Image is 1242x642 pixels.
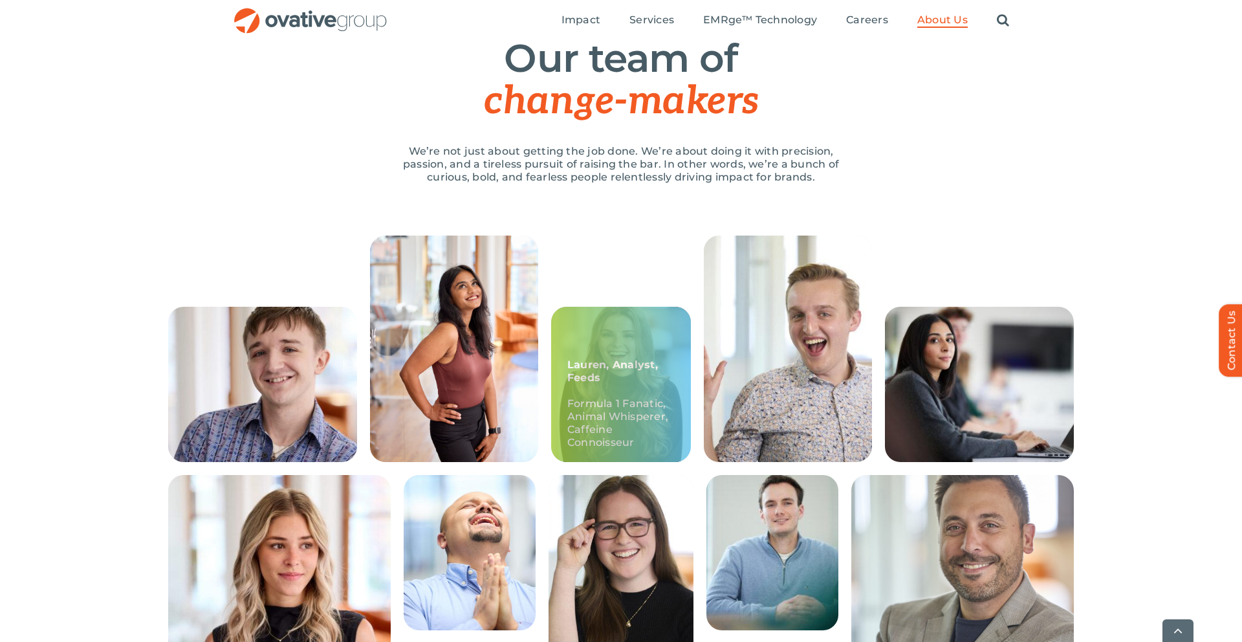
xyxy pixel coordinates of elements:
[567,359,658,384] strong: Lauren, Analyst, Feeds
[233,6,388,19] a: OG_Full_horizontal_RGB
[629,14,674,28] a: Services
[567,397,675,449] p: Formula 1 Fanatic, Animal Whisperer, Caffeine Connoisseur
[233,38,1009,122] h1: Our team of
[706,475,838,630] img: People – Collage Casey
[388,145,854,184] p: We’re not just about getting the job done. We’re about doing it with precision, passion, and a ti...
[885,307,1074,462] img: People – Collage Trushna
[917,14,968,27] span: About Us
[370,236,538,462] img: 240613_Ovative Group_Portrait14945 (1)
[704,236,872,462] img: People – Collage McCrossen
[561,14,600,27] span: Impact
[846,14,888,28] a: Careers
[703,14,817,28] a: EMRge™ Technology
[629,14,674,27] span: Services
[917,14,968,28] a: About Us
[484,78,758,125] span: change-makers
[703,14,817,27] span: EMRge™ Technology
[168,307,357,462] img: People – Collage Ethan
[997,14,1009,28] a: Search
[846,14,888,27] span: Careers
[561,14,600,28] a: Impact
[404,475,536,630] img: People – Collage Roman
